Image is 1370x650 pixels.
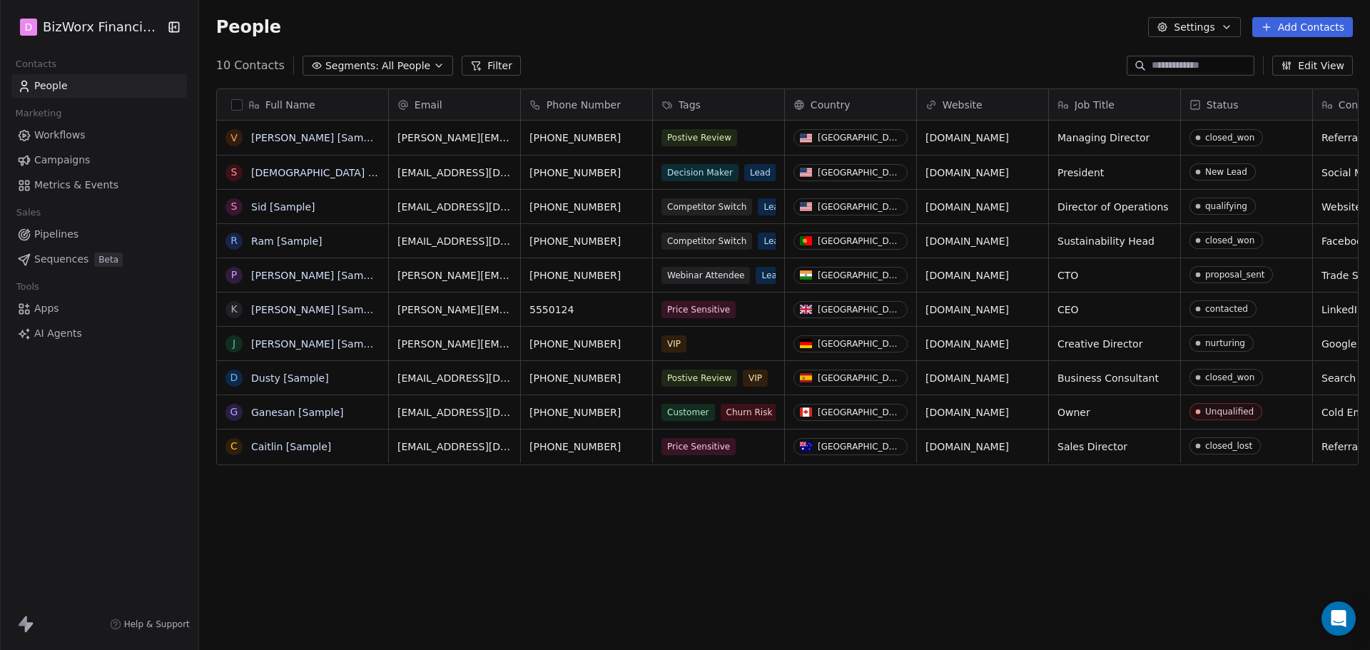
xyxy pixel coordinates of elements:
span: [PHONE_NUMBER] [529,166,644,180]
span: 5550124 [529,303,644,317]
span: Country [811,98,851,112]
span: Full Name [265,98,315,112]
div: [GEOGRAPHIC_DATA] [818,270,901,280]
span: Workflows [34,128,86,143]
span: Sales [10,202,47,223]
div: Status [1181,89,1312,120]
span: Status [1207,98,1239,112]
a: [PERSON_NAME] [Sample] [251,270,382,281]
span: Lead [744,164,776,181]
div: Unqualified [1205,407,1254,417]
a: Dusty [Sample] [251,372,329,384]
span: Help & Support [124,619,190,630]
span: [PHONE_NUMBER] [529,371,644,385]
a: Help & Support [110,619,190,630]
span: Lead [758,233,790,250]
a: AI Agents [11,322,187,345]
div: Email [389,89,520,120]
span: [EMAIL_ADDRESS][DOMAIN_NAME] [397,200,512,214]
div: V [230,131,238,146]
div: S [230,199,237,214]
span: Competitor Switch [661,233,752,250]
a: [PERSON_NAME] [Sample] [251,132,382,143]
a: [DOMAIN_NAME] [925,270,1009,281]
span: [EMAIL_ADDRESS][DOMAIN_NAME] [397,234,512,248]
div: [GEOGRAPHIC_DATA] [818,202,901,212]
span: BizWorx Financial Inc [43,18,163,36]
a: [PERSON_NAME] [Sample] [251,338,382,350]
span: Webinar Attendee [661,267,750,284]
span: [PHONE_NUMBER] [529,200,644,214]
a: [DOMAIN_NAME] [925,407,1009,418]
div: closed_won [1205,372,1254,382]
a: Campaigns [11,148,187,172]
div: [GEOGRAPHIC_DATA] [818,305,901,315]
span: AI Agents [34,326,82,341]
button: Add Contacts [1252,17,1353,37]
a: Metrics & Events [11,173,187,197]
a: Ram [Sample] [251,235,323,247]
span: Pipelines [34,227,78,242]
div: [GEOGRAPHIC_DATA] [818,339,901,349]
div: Full Name [217,89,388,120]
span: Price Sensitive [661,301,736,318]
span: Tools [10,276,45,298]
a: [DEMOGRAPHIC_DATA] [Sample] [251,167,413,178]
span: [EMAIL_ADDRESS][DOMAIN_NAME] [397,371,512,385]
a: Ganesan [Sample] [251,407,344,418]
button: Filter [462,56,521,76]
a: Apps [11,297,187,320]
span: Website [943,98,983,112]
span: CTO [1057,268,1172,283]
a: Sid [Sample] [251,201,315,213]
span: Sales Director [1057,440,1172,454]
span: VIP [661,335,686,352]
div: grid [217,121,389,627]
span: [PHONE_NUMBER] [529,337,644,351]
span: Creative Director [1057,337,1172,351]
a: [PERSON_NAME] [Sample] [251,304,382,315]
div: Phone Number [521,89,652,120]
span: Lead [758,198,790,215]
div: [GEOGRAPHIC_DATA] [818,442,901,452]
span: [PHONE_NUMBER] [529,440,644,454]
a: People [11,74,187,98]
div: Country [785,89,916,120]
div: New Lead [1205,167,1247,177]
span: President [1057,166,1172,180]
span: Business Consultant [1057,371,1172,385]
div: qualifying [1205,201,1247,211]
span: Lead [756,267,788,284]
span: VIP [743,370,768,387]
div: closed_lost [1205,441,1252,451]
span: Sequences [34,252,88,267]
span: People [34,78,68,93]
div: Job Title [1049,89,1180,120]
a: [DOMAIN_NAME] [925,304,1009,315]
a: Caitlin [Sample] [251,441,331,452]
a: [DOMAIN_NAME] [925,167,1009,178]
div: closed_won [1205,133,1254,143]
span: [PHONE_NUMBER] [529,268,644,283]
div: Tags [653,89,784,120]
span: Email [415,98,442,112]
span: [PERSON_NAME][EMAIL_ADDRESS][DOMAIN_NAME] [397,131,512,145]
span: Job Title [1075,98,1115,112]
a: [DOMAIN_NAME] [925,235,1009,247]
div: Website [917,89,1048,120]
span: Postive Review [661,129,737,146]
span: [PERSON_NAME][EMAIL_ADDRESS][DOMAIN_NAME] [397,268,512,283]
span: Price Sensitive [661,438,736,455]
span: [EMAIL_ADDRESS][DOMAIN_NAME] [397,166,512,180]
span: [EMAIL_ADDRESS][DOMAIN_NAME] [397,440,512,454]
div: R [230,233,238,248]
span: Customer [661,404,715,421]
div: nurturing [1205,338,1245,348]
button: Settings [1148,17,1240,37]
span: Contacts [9,54,63,75]
div: proposal_sent [1205,270,1264,280]
span: D [25,20,33,34]
span: CEO [1057,303,1172,317]
a: SequencesBeta [11,248,187,271]
span: Competitor Switch [661,198,752,215]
